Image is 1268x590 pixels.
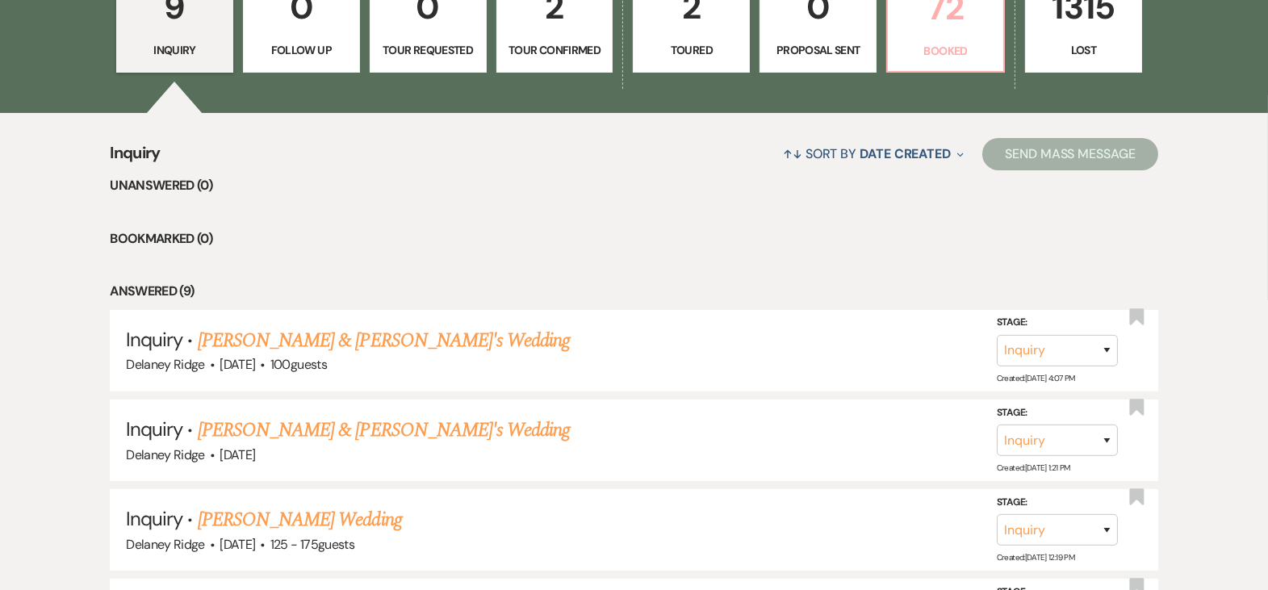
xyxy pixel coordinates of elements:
[997,404,1118,421] label: Stage:
[997,373,1075,383] span: Created: [DATE] 4:07 PM
[982,138,1158,170] button: Send Mass Message
[126,536,205,553] span: Delaney Ridge
[110,175,1158,196] li: Unanswered (0)
[643,41,739,59] p: Toured
[126,356,205,373] span: Delaney Ridge
[220,446,255,463] span: [DATE]
[380,41,476,59] p: Tour Requested
[126,506,182,531] span: Inquiry
[997,314,1118,332] label: Stage:
[507,41,603,59] p: Tour Confirmed
[776,132,970,175] button: Sort By Date Created
[110,228,1158,249] li: Bookmarked (0)
[997,462,1070,473] span: Created: [DATE] 1:21 PM
[198,416,571,445] a: [PERSON_NAME] & [PERSON_NAME]'s Wedding
[220,536,255,553] span: [DATE]
[110,140,161,175] span: Inquiry
[997,494,1118,512] label: Stage:
[198,505,402,534] a: [PERSON_NAME] Wedding
[770,41,866,59] p: Proposal Sent
[126,446,205,463] span: Delaney Ridge
[126,327,182,352] span: Inquiry
[860,145,951,162] span: Date Created
[127,41,223,59] p: Inquiry
[997,552,1074,563] span: Created: [DATE] 12:19 PM
[270,356,327,373] span: 100 guests
[220,356,255,373] span: [DATE]
[1036,41,1132,59] p: Lost
[253,41,349,59] p: Follow Up
[110,281,1158,302] li: Answered (9)
[270,536,354,553] span: 125 - 175 guests
[198,326,571,355] a: [PERSON_NAME] & [PERSON_NAME]'s Wedding
[898,42,994,60] p: Booked
[783,145,802,162] span: ↑↓
[126,416,182,441] span: Inquiry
